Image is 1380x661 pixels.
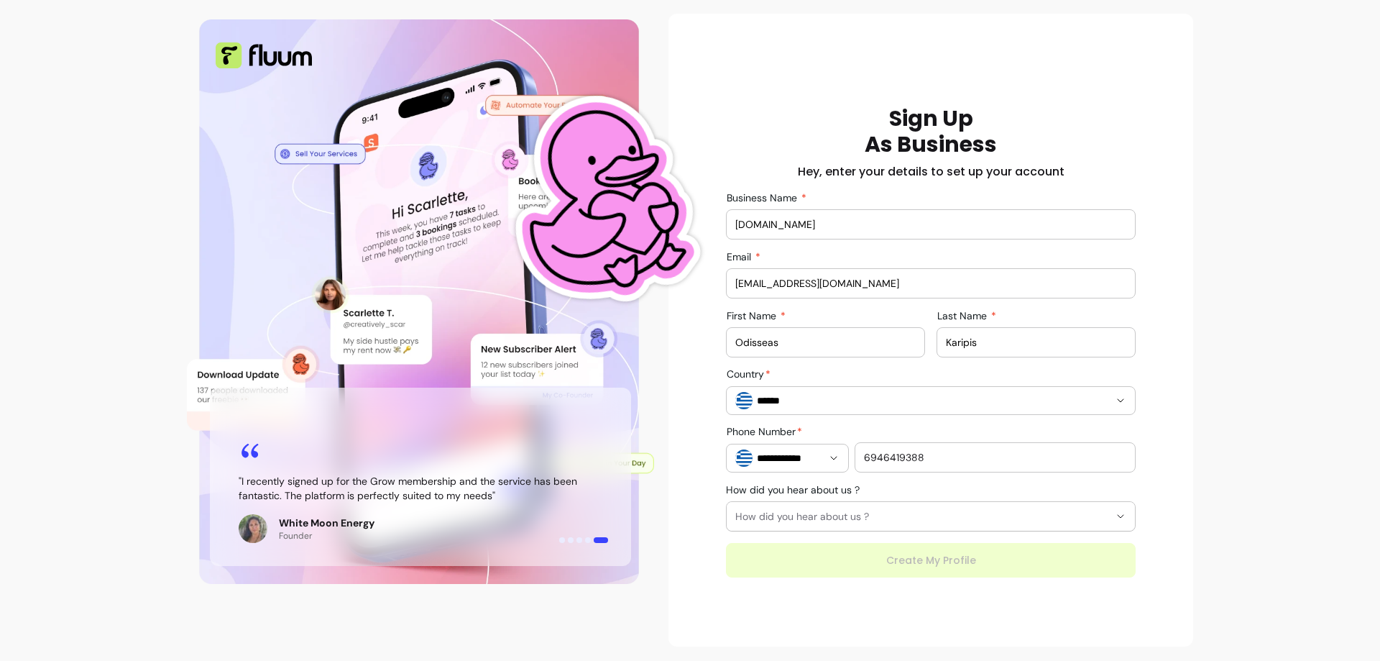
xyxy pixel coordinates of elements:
h2: Hey, enter your details to set up your account [798,163,1064,181]
img: Fluum Logo [216,42,312,68]
input: First Name [735,335,916,350]
input: Business Name [735,217,1126,232]
button: Show suggestions [1109,389,1132,412]
input: Email [735,276,1126,291]
p: White Moon Energy [279,516,374,530]
span: Business Name [727,191,800,204]
img: GR [735,392,753,409]
label: Country [727,367,776,381]
img: GR [735,450,753,467]
span: How did you hear about us ? [735,509,1109,524]
p: Founder [279,530,374,542]
div: Illustration of Fluum AI Co-Founder on a smartphone, showing solo business performance insights s... [187,14,654,589]
button: How did you hear about us ? [727,502,1135,531]
span: Email [727,250,754,263]
input: Country [753,393,1086,408]
img: Fluum Duck sticker [482,41,718,360]
input: Phone Number [753,451,822,465]
h1: Sign Up As Business [865,106,997,158]
input: Phone number [864,450,1126,465]
span: Last Name [937,309,990,322]
label: How did you hear about us ? [726,483,865,497]
input: Last Name [946,335,1126,350]
label: Phone Number [727,424,808,439]
blockquote: " I recently signed up for the Grow membership and the service has been fantastic. The platform i... [239,474,602,503]
img: Review avatar [239,514,267,543]
span: First Name [727,309,779,322]
button: Show suggestions [822,447,845,470]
